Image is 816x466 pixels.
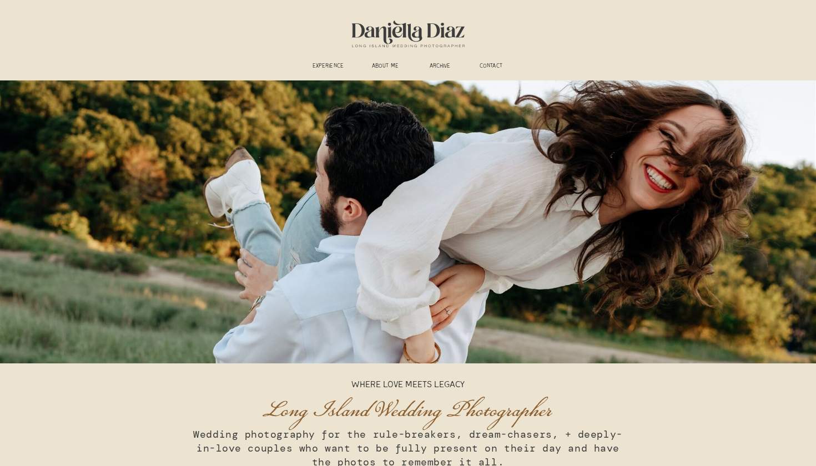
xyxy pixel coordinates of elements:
a: CONTACT [474,63,508,71]
p: Where Love Meets Legacy [325,379,491,392]
a: ARCHIVE [422,63,457,71]
a: experience [308,63,349,71]
h1: Long Island Wedding Photographer [194,396,622,421]
a: ABOUT ME [365,63,406,71]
